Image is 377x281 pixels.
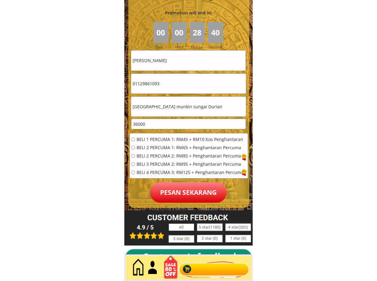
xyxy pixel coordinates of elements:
[175,44,188,50] h3: Hour
[137,154,243,158] span: BELI 2 PERCUMA 2: RM85 + Penghantaran Percuma
[131,74,246,94] input: Telefon
[137,137,243,142] span: BELI 1 PERCUMA 1: RM45 + RM10 Kos Penghantaran
[131,97,246,116] input: Alamat
[191,45,204,50] h3: Minute
[154,9,223,16] h3: Promotion will end in:
[137,170,243,175] span: BELI 4 PERCUMA 3: RM125 + Penghantaran Percuma
[143,249,244,264] div: Customer's feedback
[150,182,227,203] p: Pesan sekarang
[137,146,243,150] span: BELI 2 PERCUMA 1: RM65 + Penghantaran Percuma
[131,119,245,129] input: Zipcode
[131,50,246,70] input: Nama
[209,44,224,50] h3: Second
[137,162,243,166] span: BELI 3 PERCUMA 2: RM95 + Penghantaran Percuma
[156,44,171,50] h3: Day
